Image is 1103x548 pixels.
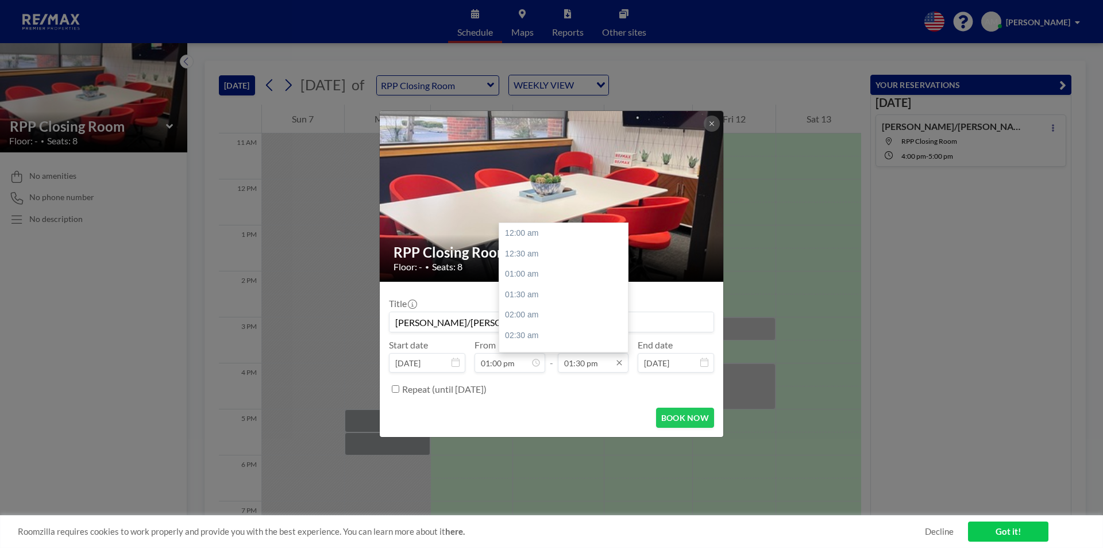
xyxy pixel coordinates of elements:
div: 12:00 am [499,223,634,244]
div: 02:00 am [499,305,634,325]
span: - [550,343,553,369]
label: From [475,339,496,351]
span: Roomzilla requires cookies to work properly and provide you with the best experience. You can lea... [18,526,925,537]
span: Seats: 8 [432,261,462,273]
div: 01:00 am [499,264,634,285]
span: • [425,263,429,271]
div: 03:00 am [499,346,634,367]
a: Decline [925,526,954,537]
a: here. [445,526,465,536]
a: Got it! [968,522,1048,542]
div: 01:30 am [499,285,634,305]
span: Floor: - [394,261,422,273]
div: 12:30 am [499,244,634,265]
label: Title [389,298,416,309]
button: BOOK NOW [656,408,714,428]
label: End date [638,339,673,351]
div: 02:30 am [499,325,634,346]
label: Start date [389,339,428,351]
input: Angel's reservation [389,312,714,332]
h2: RPP Closing Room [394,244,711,261]
label: Repeat (until [DATE]) [402,384,487,395]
